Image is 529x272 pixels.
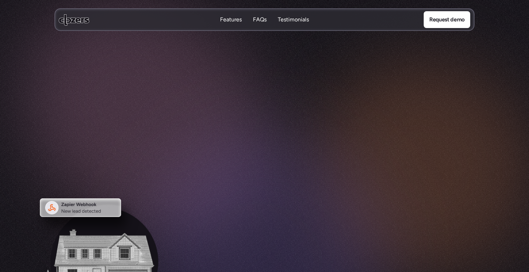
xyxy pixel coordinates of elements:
span: t [165,111,170,128]
a: FAQsFAQs [253,16,267,24]
span: a [301,115,306,132]
p: Testimonials [278,16,309,23]
span: n [291,115,297,132]
p: Watch video [223,141,254,150]
p: FAQs [253,23,267,31]
span: s [220,115,226,132]
span: s [364,115,370,132]
p: Features [220,16,242,23]
span: p [253,115,260,132]
span: h [170,111,177,128]
span: o [235,115,242,132]
span: e [358,115,364,132]
span: n [263,115,269,132]
span: I [159,111,162,128]
p: Request demo [429,15,465,24]
span: e [324,115,330,132]
span: d [313,115,320,132]
span: f [280,115,284,132]
p: Book demo [282,141,310,150]
a: TestimonialsTestimonials [278,16,309,24]
span: k [207,115,213,132]
p: FAQs [253,16,267,23]
span: n [306,115,313,132]
span: i [260,115,262,132]
span: . [376,115,378,132]
p: Testimonials [278,23,309,31]
span: l [355,115,358,132]
span: s [370,115,376,132]
span: A [151,111,159,128]
a: Request demo [424,11,470,28]
a: Book demo [267,137,324,154]
span: o [339,115,346,132]
span: t [183,112,188,129]
span: g [269,115,276,132]
span: c [229,115,235,132]
span: u [284,115,291,132]
span: a [201,115,207,132]
span: f [335,115,339,132]
p: Features [220,23,242,31]
span: a [177,111,183,129]
span: m [242,115,253,132]
a: FeaturesFeatures [220,16,242,24]
span: e [213,115,220,132]
h1: Meet Your Comping Co-pilot [170,56,360,109]
span: f [330,115,334,132]
span: r [346,115,350,132]
span: t [350,115,355,132]
span: m [191,113,201,130]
